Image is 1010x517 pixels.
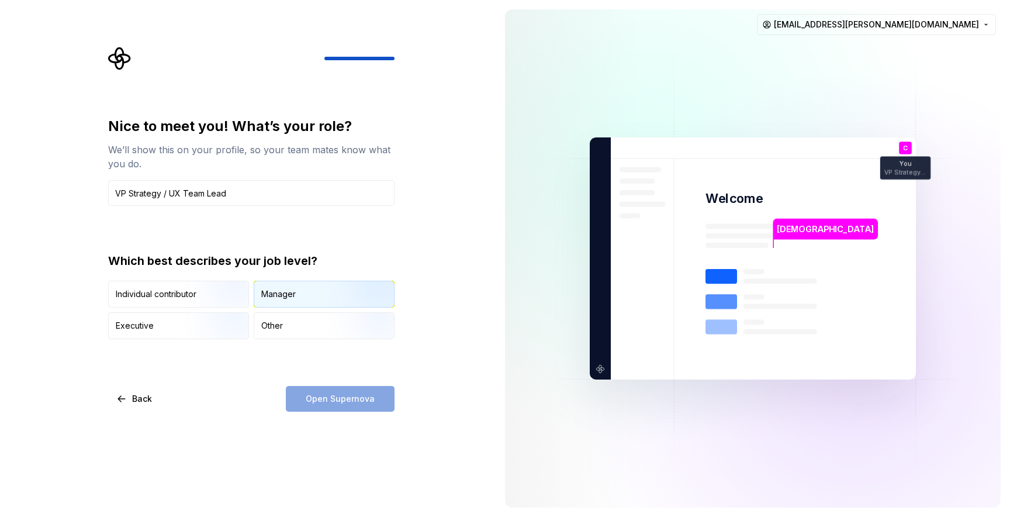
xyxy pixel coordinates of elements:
[261,320,283,332] div: Other
[108,253,395,269] div: Which best describes your job level?
[261,288,296,300] div: Manager
[108,143,395,171] div: We’ll show this on your profile, so your team mates know what you do.
[108,386,162,412] button: Back
[108,180,395,206] input: Job title
[903,145,908,151] p: C
[884,169,926,175] p: VP Strategy / UX Team Lead
[108,117,395,136] div: Nice to meet you! What’s your role?
[900,161,911,167] p: You
[774,19,979,30] span: [EMAIL_ADDRESS][PERSON_NAME][DOMAIN_NAME]
[705,190,763,207] p: Welcome
[777,223,874,236] p: [DEMOGRAPHIC_DATA]
[116,320,154,332] div: Executive
[116,288,196,300] div: Individual contributor
[757,14,996,35] button: [EMAIL_ADDRESS][PERSON_NAME][DOMAIN_NAME]
[108,47,132,70] svg: Supernova Logo
[132,393,152,405] span: Back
